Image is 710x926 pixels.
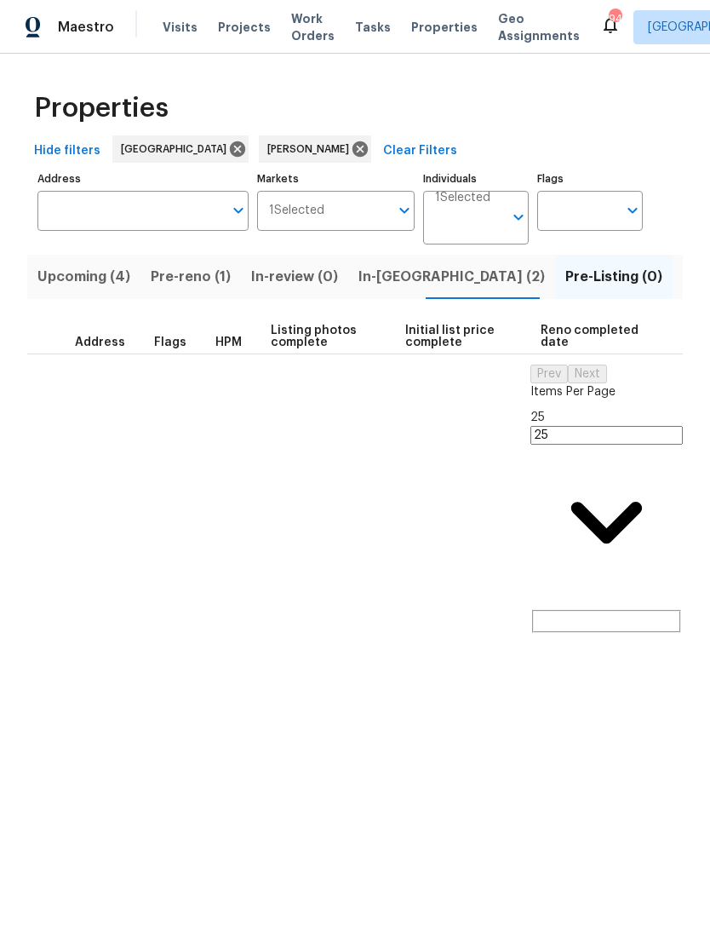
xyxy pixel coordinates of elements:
[37,174,249,184] label: Address
[530,365,683,633] nav: Pagination Navigation
[376,135,464,167] button: Clear Filters
[435,191,490,205] span: 1 Selected
[537,174,643,184] label: Flags
[411,19,478,36] span: Properties
[507,205,530,229] button: Open
[358,265,545,289] span: In-[GEOGRAPHIC_DATA] (2)
[530,409,683,426] div: 25
[112,135,249,163] div: [GEOGRAPHIC_DATA]
[541,325,640,348] span: Reno completed date
[621,198,644,222] button: Open
[498,10,580,44] span: Geo Assignments
[226,198,250,222] button: Open
[121,141,233,158] span: [GEOGRAPHIC_DATA]
[154,336,186,348] span: Flags
[267,141,356,158] span: [PERSON_NAME]
[271,325,376,348] span: Listing photos complete
[34,100,169,117] span: Properties
[568,365,607,383] button: Next
[291,10,335,44] span: Work Orders
[58,19,114,36] span: Maestro
[269,204,324,218] span: 1 Selected
[392,198,416,222] button: Open
[259,135,371,163] div: [PERSON_NAME]
[423,174,529,184] label: Individuals
[37,265,130,289] span: Upcoming (4)
[565,265,662,289] span: Pre-Listing (0)
[163,19,198,36] span: Visits
[218,19,271,36] span: Projects
[405,325,512,348] span: Initial list price complete
[34,141,100,162] span: Hide filters
[355,21,391,33] span: Tasks
[215,336,242,348] span: HPM
[151,265,231,289] span: Pre-reno (1)
[530,383,683,400] p: Items Per Page
[530,365,568,383] button: Prev
[257,174,415,184] label: Markets
[609,10,621,27] div: 94
[27,135,107,167] button: Hide filters
[383,141,457,162] span: Clear Filters
[75,336,125,348] span: Address
[251,265,338,289] span: In-review (0)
